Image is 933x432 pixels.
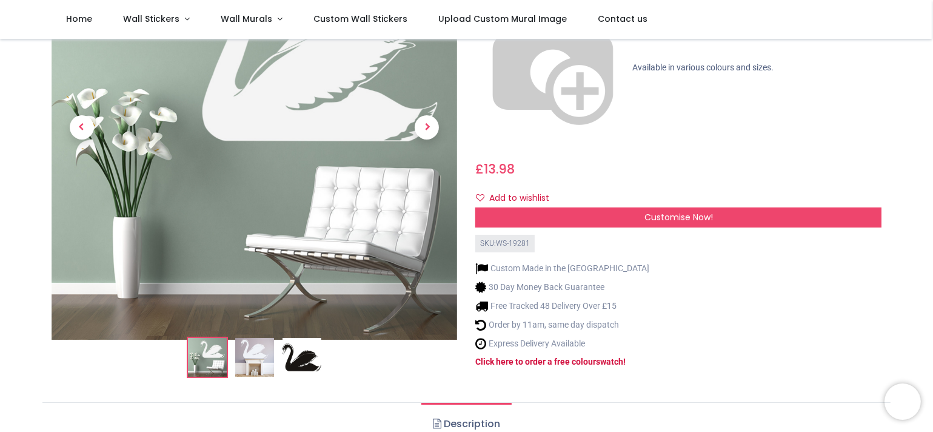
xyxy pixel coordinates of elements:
[475,337,649,350] li: Express Delivery Available
[475,319,649,331] li: Order by 11am, same day dispatch
[123,13,179,25] span: Wall Stickers
[66,13,92,25] span: Home
[475,300,649,312] li: Free Tracked 48 Delivery Over £15
[475,235,535,252] div: SKU: WS-19281
[475,281,649,294] li: 30 Day Money Back Guarantee
[885,383,921,420] iframe: Brevo live chat
[476,194,484,202] i: Add to wishlist
[644,211,713,223] span: Customise Now!
[313,13,407,25] span: Custom Wall Stickers
[623,357,626,366] a: !
[221,13,272,25] span: Wall Murals
[438,13,567,25] span: Upload Custom Mural Image
[70,115,94,140] span: Previous
[475,188,560,209] button: Add to wishlistAdd to wishlist
[415,115,439,140] span: Next
[283,338,321,377] img: WS-19281-03
[598,13,647,25] span: Contact us
[235,338,274,377] img: WS-19281-02
[475,160,515,178] span: £
[188,338,227,377] img: Swan Birds & Feathers Wall Sticker
[475,262,649,275] li: Custom Made in the [GEOGRAPHIC_DATA]
[475,357,596,366] a: Click here to order a free colour
[596,357,623,366] a: swatch
[484,160,515,178] span: 13.98
[632,62,774,72] span: Available in various colours and sizes.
